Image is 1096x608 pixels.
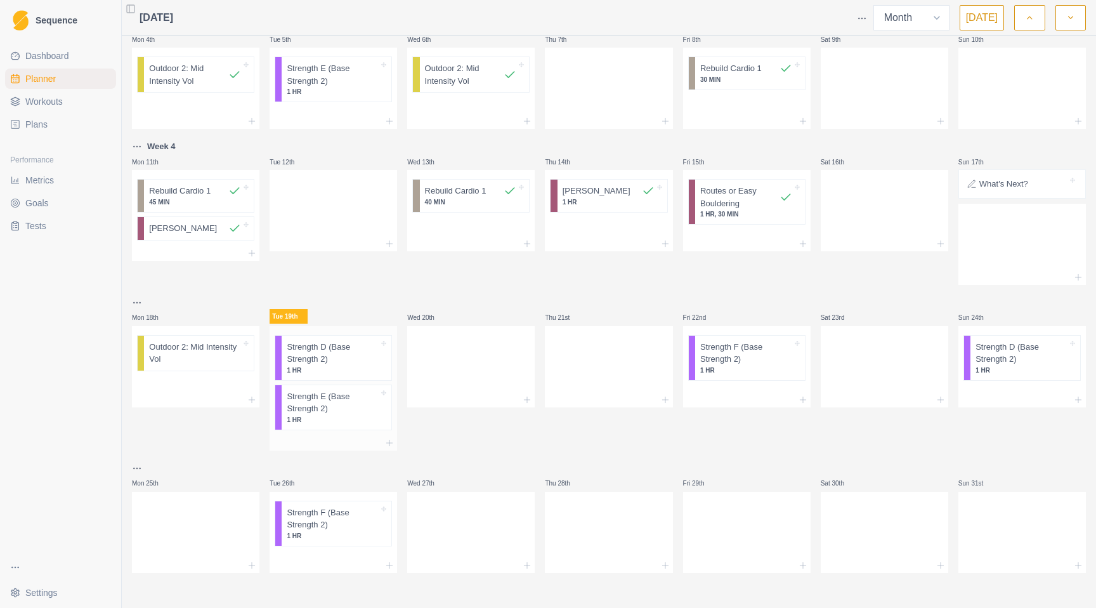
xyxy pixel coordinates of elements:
a: Goals [5,193,116,213]
p: Sun 10th [958,35,996,44]
p: Mon 11th [132,157,170,167]
p: Wed 27th [407,479,445,488]
span: Metrics [25,174,54,187]
p: Strength D (Base Strength 2) [287,341,379,366]
span: Sequence [36,16,77,25]
span: [DATE] [140,10,173,25]
button: [DATE] [960,5,1004,30]
p: Rebuild Cardio 1 [425,185,486,197]
p: 1 HR [563,197,655,207]
p: Sun 31st [958,479,996,488]
p: Thu 21st [545,313,583,322]
div: Strength E (Base Strength 2)1 HR [275,385,392,430]
a: LogoSequence [5,5,116,36]
p: 1 HR [975,366,1067,375]
div: What's Next? [958,169,1086,199]
p: What's Next? [979,178,1028,190]
a: Metrics [5,170,116,190]
p: Sat 23rd [821,313,859,322]
p: Tue 12th [270,157,308,167]
p: Outdoor 2: Mid Intensity Vol [149,62,228,87]
p: Sat 16th [821,157,859,167]
span: Plans [25,118,48,131]
p: Fri 22nd [683,313,721,322]
a: Planner [5,69,116,89]
p: Outdoor 2: Mid Intensity Vol [149,341,241,366]
span: Workouts [25,95,63,108]
img: Logo [13,10,29,31]
p: Sat 30th [821,479,859,488]
div: Strength D (Base Strength 2)1 HR [963,335,1081,381]
a: Tests [5,216,116,236]
div: Performance [5,150,116,170]
p: [PERSON_NAME] [563,185,630,197]
div: Strength F (Base Strength 2)1 HR [275,501,392,546]
p: Thu 28th [545,479,583,488]
p: Mon 4th [132,35,170,44]
p: 1 HR [287,415,379,425]
p: Sun 24th [958,313,996,322]
div: Strength E (Base Strength 2)1 HR [275,56,392,102]
p: [PERSON_NAME] [149,222,217,235]
p: 30 MIN [700,75,792,84]
p: 1 HR [700,366,792,375]
p: Fri 8th [683,35,721,44]
p: Thu 14th [545,157,583,167]
p: Rebuild Cardio 1 [149,185,211,197]
p: Wed 20th [407,313,445,322]
p: Strength E (Base Strength 2) [287,390,379,415]
div: Outdoor 2: Mid Intensity Vol [137,335,254,371]
div: Routes or Easy Bouldering1 HR, 30 MIN [688,179,806,225]
div: [PERSON_NAME] [137,216,254,241]
a: Dashboard [5,46,116,66]
div: Outdoor 2: Mid Intensity Vol [412,56,530,93]
p: Strength F (Base Strength 2) [287,506,379,531]
a: Plans [5,114,116,135]
div: Rebuild Cardio 145 MIN [137,179,254,213]
p: Strength F (Base Strength 2) [700,341,792,366]
div: Outdoor 2: Mid Intensity Vol [137,56,254,93]
div: Rebuild Cardio 140 MIN [412,179,530,213]
p: 40 MIN [425,197,517,207]
span: Goals [25,197,49,209]
p: Tue 26th [270,479,308,488]
div: Strength D (Base Strength 2)1 HR [275,335,392,381]
p: 1 HR, 30 MIN [700,209,792,219]
p: Week 4 [147,140,176,153]
p: Fri 15th [683,157,721,167]
p: Outdoor 2: Mid Intensity Vol [425,62,504,87]
p: Mon 25th [132,479,170,488]
p: 1 HR [287,366,379,375]
p: 1 HR [287,531,379,541]
p: 1 HR [287,87,379,96]
div: [PERSON_NAME]1 HR [550,179,667,213]
p: Tue 5th [270,35,308,44]
a: Workouts [5,91,116,112]
p: Wed 6th [407,35,445,44]
p: Strength D (Base Strength 2) [975,341,1067,366]
p: Wed 13th [407,157,445,167]
p: Mon 18th [132,313,170,322]
p: Sat 9th [821,35,859,44]
div: Strength F (Base Strength 2)1 HR [688,335,806,381]
p: Thu 7th [545,35,583,44]
p: 45 MIN [149,197,241,207]
span: Tests [25,220,46,232]
p: Routes or Easy Bouldering [700,185,780,209]
p: Strength E (Base Strength 2) [287,62,379,87]
div: Rebuild Cardio 130 MIN [688,56,806,90]
p: Fri 29th [683,479,721,488]
span: Dashboard [25,50,69,62]
p: Rebuild Cardio 1 [700,62,762,75]
p: Sun 17th [958,157,996,167]
p: Tue 19th [270,309,308,324]
button: Settings [5,583,116,603]
span: Planner [25,72,56,85]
